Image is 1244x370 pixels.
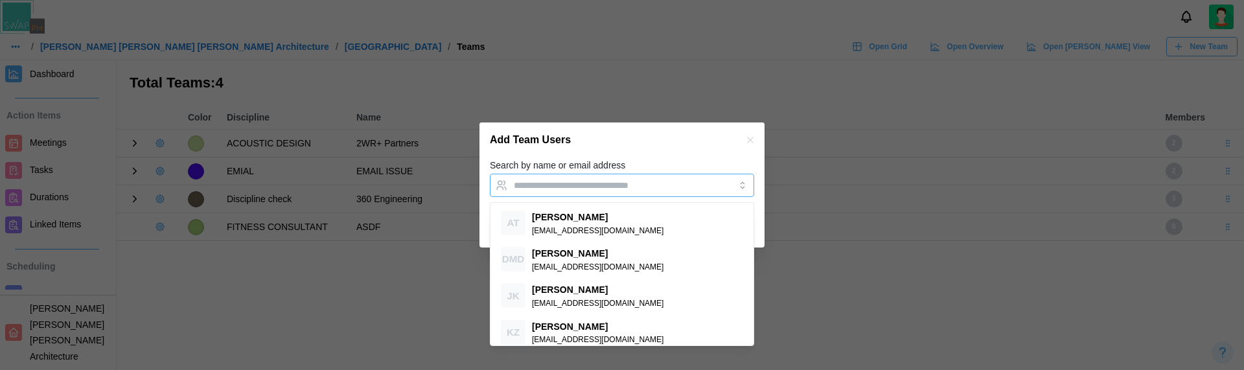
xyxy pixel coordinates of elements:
div: [EMAIL_ADDRESS][DOMAIN_NAME] [532,225,663,237]
div: [PERSON_NAME] [532,283,663,297]
div: [EMAIL_ADDRESS][DOMAIN_NAME] [532,261,663,273]
div: JK [501,283,525,308]
div: DMD [501,247,525,272]
label: Search by name or email address [490,159,625,173]
div: AT [501,211,525,235]
div: [PERSON_NAME] [532,247,663,261]
h2: Add Team Users [490,135,571,145]
div: [EMAIL_ADDRESS][DOMAIN_NAME] [532,297,663,310]
div: [PERSON_NAME] [532,320,663,334]
div: [PERSON_NAME] [532,211,663,225]
div: [EMAIL_ADDRESS][DOMAIN_NAME] [532,334,663,346]
div: KZ [501,320,525,345]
